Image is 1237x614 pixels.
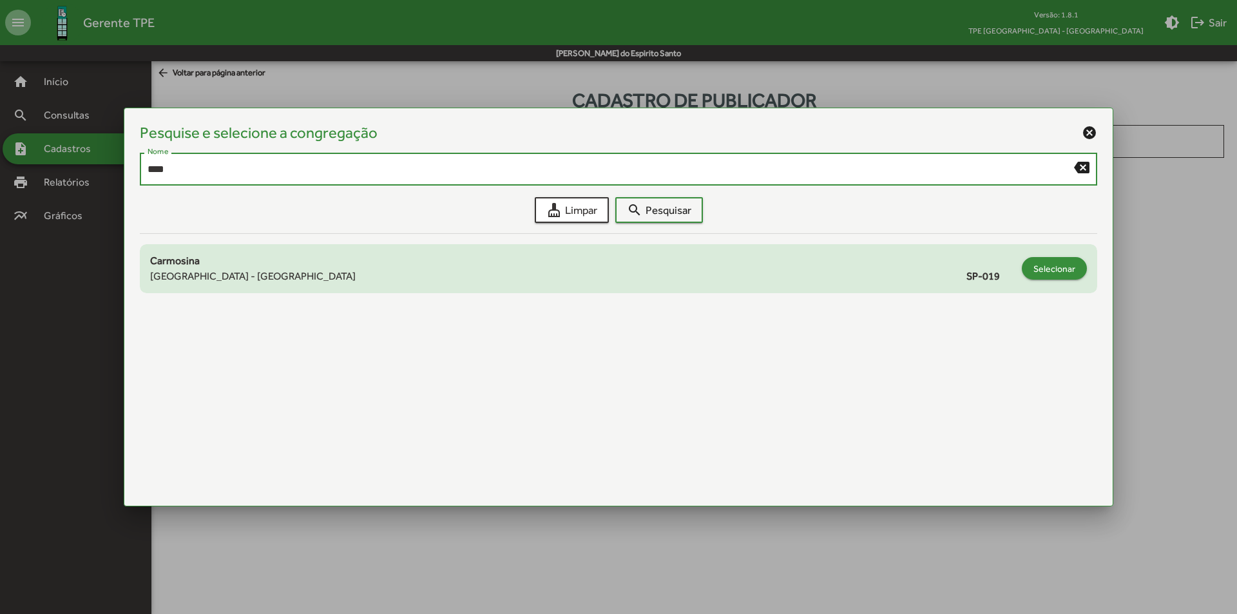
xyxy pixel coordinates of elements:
[150,254,200,267] span: Carmosina
[546,202,562,218] mat-icon: cleaning_services
[1074,159,1089,175] mat-icon: backspace
[1022,257,1087,280] button: Selecionar
[1082,125,1097,140] mat-icon: cancel
[1033,257,1075,280] span: Selecionar
[546,198,597,222] span: Limpar
[966,269,1015,284] span: SP-019
[535,197,609,223] button: Limpar
[140,124,378,142] h4: Pesquise e selecione a congregação
[627,198,691,222] span: Pesquisar
[150,269,356,284] span: [GEOGRAPHIC_DATA] - [GEOGRAPHIC_DATA]
[615,197,703,223] button: Pesquisar
[627,202,642,218] mat-icon: search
